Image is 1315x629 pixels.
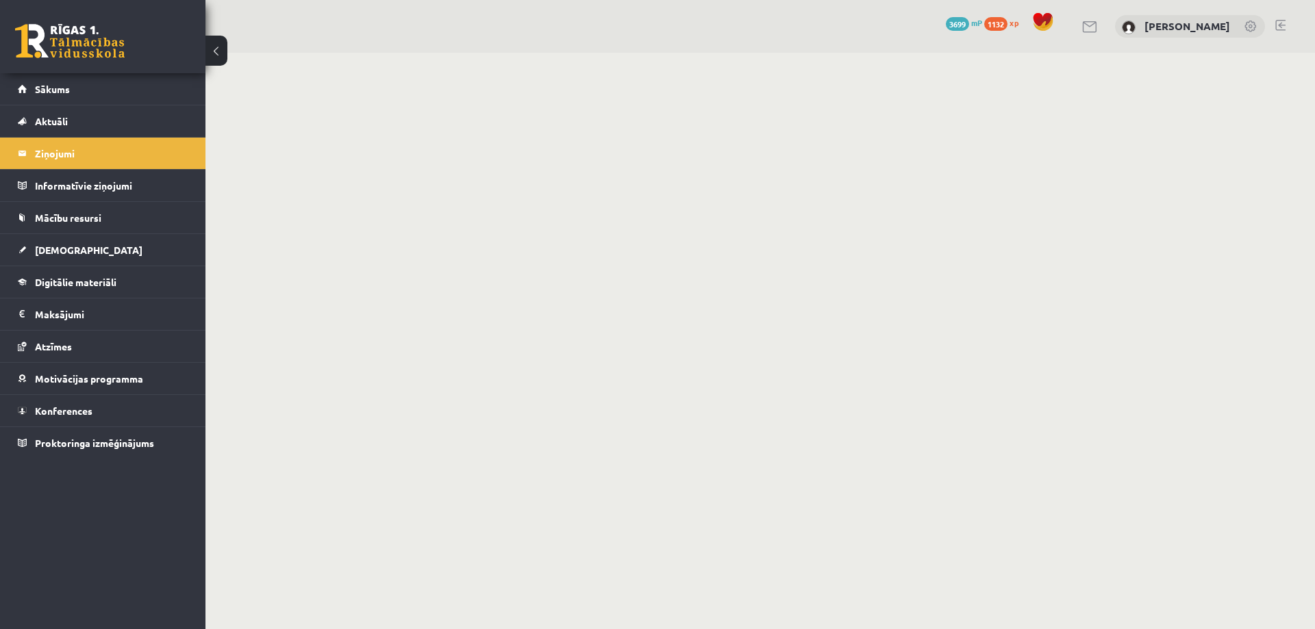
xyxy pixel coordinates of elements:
[35,244,142,256] span: [DEMOGRAPHIC_DATA]
[946,17,969,31] span: 3699
[35,138,188,169] legend: Ziņojumi
[35,340,72,352] span: Atzīmes
[971,17,982,28] span: mP
[18,427,188,459] a: Proktoringa izmēģinājums
[946,17,982,28] a: 3699 mP
[18,331,188,362] a: Atzīmes
[35,83,70,95] span: Sākums
[18,170,188,201] a: Informatīvie ziņojumi
[18,73,188,105] a: Sākums
[984,17,1007,31] span: 1132
[18,138,188,169] a: Ziņojumi
[35,405,92,417] span: Konferences
[18,202,188,233] a: Mācību resursi
[1144,19,1230,33] a: [PERSON_NAME]
[18,266,188,298] a: Digitālie materiāli
[984,17,1025,28] a: 1132 xp
[35,115,68,127] span: Aktuāli
[35,211,101,224] span: Mācību resursi
[35,276,116,288] span: Digitālie materiāli
[1122,21,1136,34] img: Damians Dzina
[18,363,188,394] a: Motivācijas programma
[18,395,188,426] a: Konferences
[35,170,188,201] legend: Informatīvie ziņojumi
[1010,17,1018,28] span: xp
[35,298,188,330] legend: Maksājumi
[15,24,125,58] a: Rīgas 1. Tālmācības vidusskola
[35,437,154,449] span: Proktoringa izmēģinājums
[18,298,188,330] a: Maksājumi
[35,372,143,385] span: Motivācijas programma
[18,234,188,266] a: [DEMOGRAPHIC_DATA]
[18,105,188,137] a: Aktuāli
